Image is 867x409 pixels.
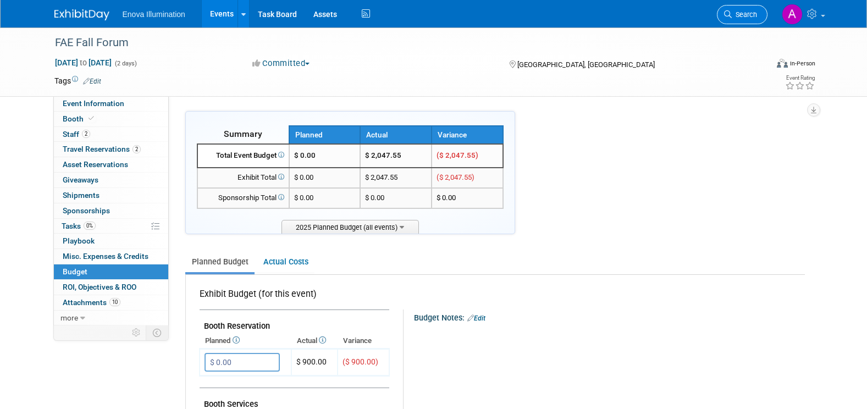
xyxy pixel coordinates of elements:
a: Booth [54,112,168,126]
a: Playbook [54,234,168,248]
a: Search [717,5,767,24]
td: Tags [54,75,101,86]
span: Staff [63,130,90,139]
th: Actual [360,126,432,144]
span: Search [732,10,757,19]
a: more [54,311,168,325]
span: Giveaways [63,175,98,184]
a: Asset Reservations [54,157,168,172]
span: Attachments [63,298,120,307]
button: Committed [248,58,314,69]
td: $ 2,047.55 [360,168,432,188]
span: 10 [109,298,120,306]
span: (2 days) [114,60,137,67]
a: ROI, Objectives & ROO [54,280,168,295]
span: ($ 900.00) [343,357,378,366]
span: Shipments [63,191,100,200]
div: Sponsorship Total [202,193,284,203]
span: Tasks [62,222,96,230]
div: Event Format [703,57,816,74]
th: Planned [200,333,291,349]
span: $ 0.00 [294,173,313,181]
div: Total Event Budget [202,151,284,161]
span: Enova Illumination [123,10,185,19]
div: Exhibit Total [202,173,284,183]
i: Booth reservation complete [89,115,94,121]
span: 0% [84,222,96,230]
span: $ 0.00 [294,194,313,202]
span: $ 900.00 [296,357,327,366]
div: Event Rating [785,75,815,81]
th: Variance [432,126,503,144]
span: more [60,313,78,322]
img: Format-Inperson.png [777,59,788,68]
span: [DATE] [DATE] [54,58,112,68]
span: 2 [132,145,141,153]
span: Misc. Expenses & Credits [63,252,148,261]
td: $ 2,047.55 [360,144,432,168]
a: Staff2 [54,127,168,142]
span: Budget [63,267,87,276]
div: FAE Fall Forum [51,33,751,53]
td: Personalize Event Tab Strip [127,325,146,340]
span: ($ 2,047.55) [437,173,474,181]
a: Misc. Expenses & Credits [54,249,168,264]
a: Budget [54,264,168,279]
span: Asset Reservations [63,160,128,169]
a: Event Information [54,96,168,111]
th: Actual [291,333,338,349]
span: Travel Reservations [63,145,141,153]
span: 2025 Planned Budget (all events) [281,220,419,234]
td: Toggle Event Tabs [146,325,168,340]
span: to [78,58,89,67]
span: ($ 2,047.55) [437,151,478,159]
div: Exhibit Budget (for this event) [200,288,385,306]
a: Giveaways [54,173,168,187]
a: Attachments10 [54,295,168,310]
td: $ 0.00 [360,188,432,208]
span: Summary [224,129,262,139]
img: ExhibitDay [54,9,109,20]
span: $ 0.00 [437,194,456,202]
a: Edit [467,314,485,322]
span: 2 [82,130,90,138]
a: Tasks0% [54,219,168,234]
span: $ 0.00 [294,151,316,159]
td: Booth Reservation [200,310,389,334]
span: Event Information [63,99,124,108]
a: Sponsorships [54,203,168,218]
a: Actual Costs [257,252,314,272]
th: Planned [289,126,361,144]
span: Sponsorships [63,206,110,215]
span: Playbook [63,236,95,245]
a: Travel Reservations2 [54,142,168,157]
div: In-Person [789,59,815,68]
a: Planned Budget [185,252,255,272]
div: Budget Notes: [414,309,804,324]
span: ROI, Objectives & ROO [63,283,136,291]
img: Andrea Miller [782,4,803,25]
span: [GEOGRAPHIC_DATA], [GEOGRAPHIC_DATA] [517,60,655,69]
a: Shipments [54,188,168,203]
th: Variance [338,333,389,349]
span: Booth [63,114,96,123]
a: Edit [83,78,101,85]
